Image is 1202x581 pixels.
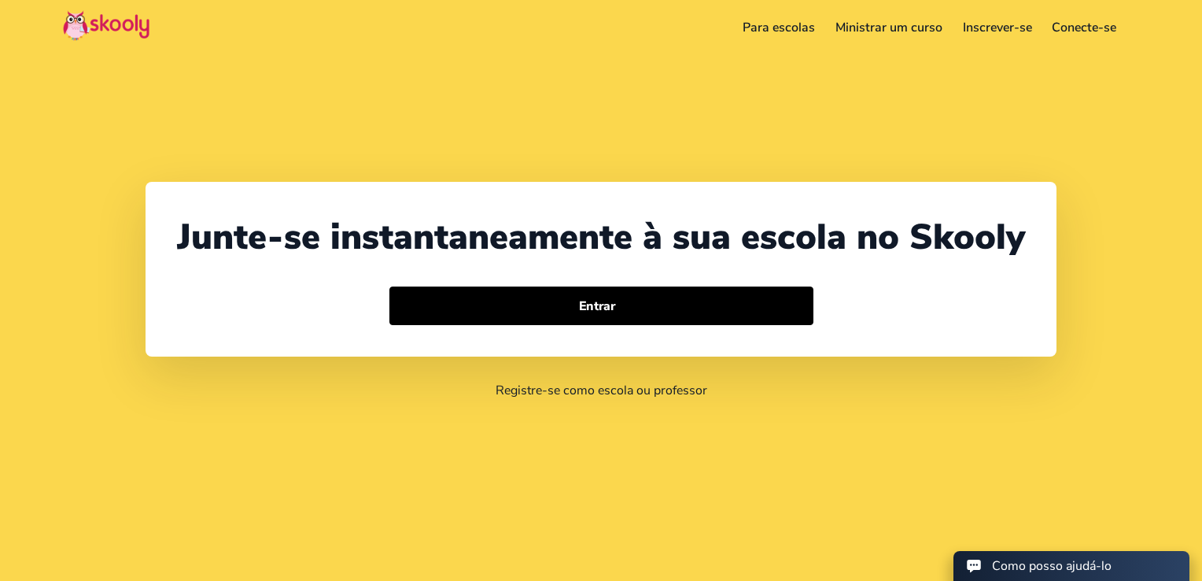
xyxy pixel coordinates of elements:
a: Ministrar um curso [825,15,953,40]
img: Skooly [63,10,149,41]
div: Junte-se instantaneamente à sua escola no Skooly [177,213,1025,261]
button: Entrar [389,287,813,326]
a: Registre-se como escola ou professor [496,382,707,399]
a: Inscrever-se [953,15,1042,40]
a: Para escolas [733,15,826,40]
a: Conecte-se [1042,15,1126,40]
